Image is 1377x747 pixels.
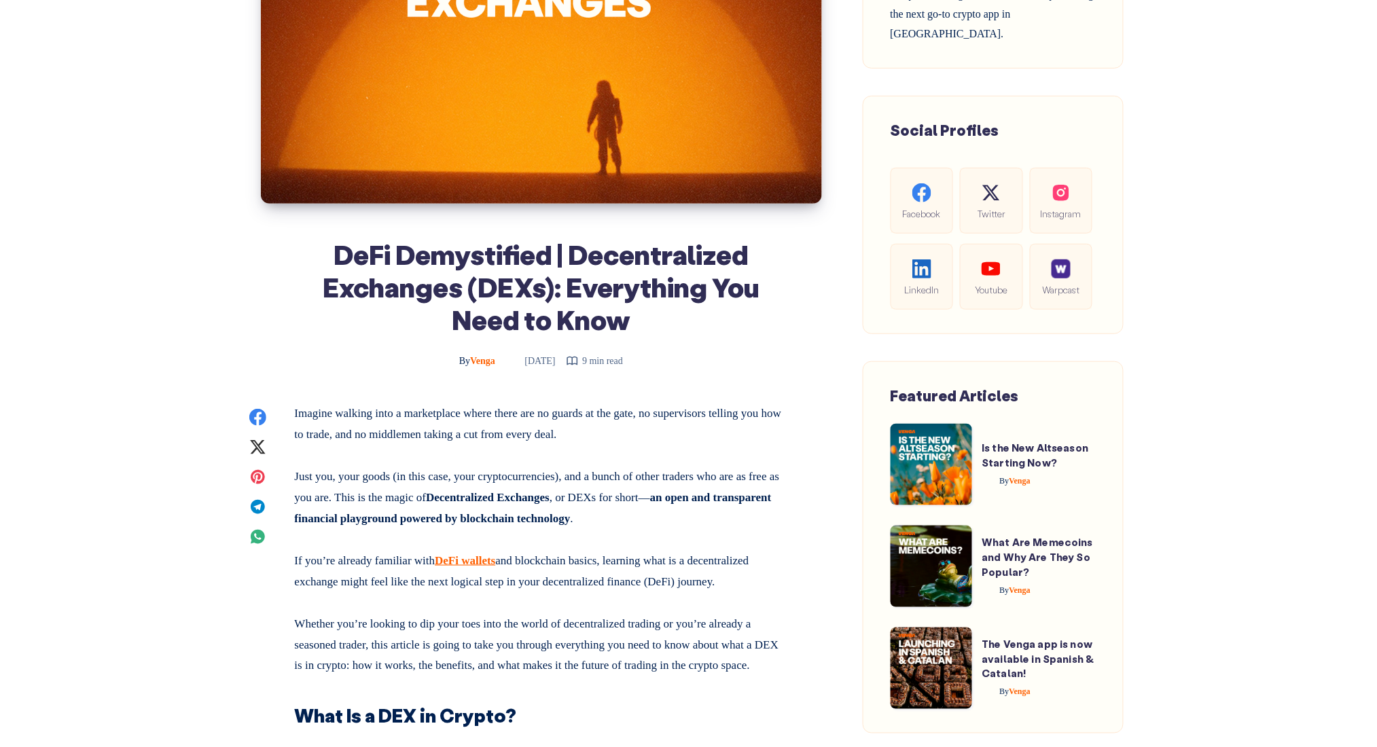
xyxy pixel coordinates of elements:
[1000,476,1031,486] span: Venga
[459,356,495,366] span: Venga
[295,491,772,525] strong: an open and transparent financial playground powered by blockchain technology
[912,259,931,278] img: social-linkedin.be646fe421ccab3a2ad91cb58bdc9694.svg
[295,608,788,676] p: Whether you’re looking to dip your toes into the world of decentralized trading or you’re already...
[901,206,942,221] span: Facebook
[971,206,1012,221] span: Twitter
[1030,168,1092,234] a: Instagram
[1000,687,1031,697] span: Venga
[982,441,1089,469] a: Is the New Altseason Starting Now?
[1000,476,1009,486] span: By
[982,687,1031,697] a: ByVenga
[891,168,953,234] a: Facebook
[891,120,999,140] span: Social Profiles
[960,244,1022,310] a: Youtube
[1041,282,1081,297] span: Warpcast
[982,585,1031,595] a: ByVenga
[566,352,623,369] div: 9 min read
[295,461,788,529] p: Just you, your goods (in this case, your cryptocurrencies), and a bunch of other traders who are ...
[1041,206,1081,221] span: Instagram
[982,637,1094,680] a: The Venga app is now available in Spanish & Catalan!
[901,282,942,297] span: LinkedIn
[891,386,1019,405] span: Featured Articles
[426,491,550,504] strong: Decentralized Exchanges
[891,244,953,310] a: LinkedIn
[506,356,556,366] time: [DATE]
[982,535,1094,579] a: What Are Memecoins and Why Are They So Popular?
[1000,585,1009,595] span: By
[960,168,1022,234] a: Twitter
[295,238,788,335] h1: DeFi Demystified | Decentralized Exchanges (DEXs): Everything You Need to Know
[295,545,788,592] p: If you’re already familiar with and blockchain basics, learning what is a decentralized exchange ...
[459,356,498,366] a: ByVenga
[982,259,1001,278] img: social-youtube.99db9aba05279f803f3e7a4a838dfb6c.svg
[1052,259,1071,278] img: social-warpcast.e8a23a7ed3178af0345123c41633f860.png
[295,403,788,445] p: Imagine walking into a marketplace where there are no guards at the gate, no supervisors telling ...
[1000,687,1009,697] span: By
[982,476,1031,486] a: ByVenga
[1000,585,1031,595] span: Venga
[295,693,788,729] h2: What Is a DEX in Crypto?
[1030,244,1092,310] a: Warpcast
[971,282,1012,297] span: Youtube
[459,356,470,366] span: By
[435,554,495,567] a: DeFi wallets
